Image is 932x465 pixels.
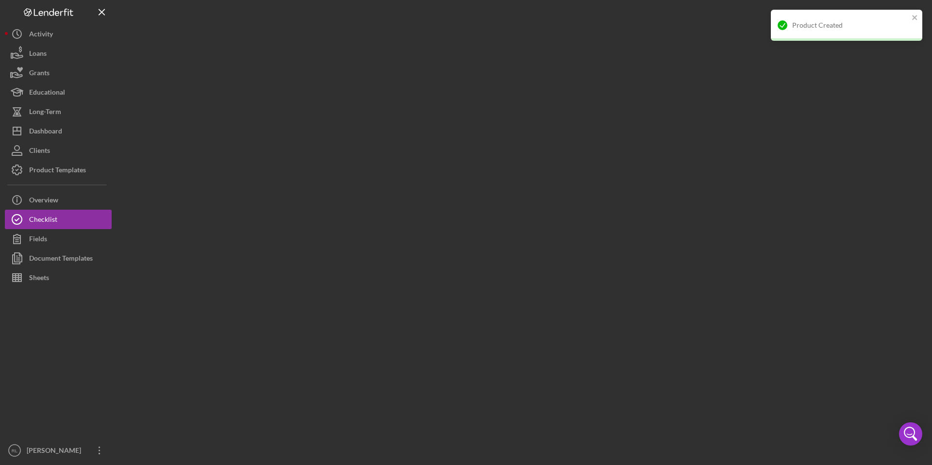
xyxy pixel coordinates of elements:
button: Clients [5,141,112,160]
div: Educational [29,83,65,104]
button: Activity [5,24,112,44]
button: Document Templates [5,249,112,268]
div: Product Templates [29,160,86,182]
div: Long-Term [29,102,61,124]
button: Grants [5,63,112,83]
div: Dashboard [29,121,62,143]
button: Checklist [5,210,112,229]
button: Long-Term [5,102,112,121]
button: RL[PERSON_NAME] [5,441,112,460]
div: Fields [29,229,47,251]
div: Checklist [29,210,57,232]
button: Loans [5,44,112,63]
div: Activity [29,24,53,46]
div: Product Created [792,21,909,29]
button: Educational [5,83,112,102]
div: [PERSON_NAME] [24,441,87,463]
button: Overview [5,190,112,210]
button: Fields [5,229,112,249]
div: Grants [29,63,50,85]
div: Clients [29,141,50,163]
div: Sheets [29,268,49,290]
div: Loans [29,44,47,66]
div: Open Intercom Messenger [899,422,922,446]
div: Document Templates [29,249,93,270]
button: Product Templates [5,160,112,180]
text: RL [12,448,18,453]
button: Sheets [5,268,112,287]
button: close [912,14,918,23]
div: Overview [29,190,58,212]
button: Dashboard [5,121,112,141]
